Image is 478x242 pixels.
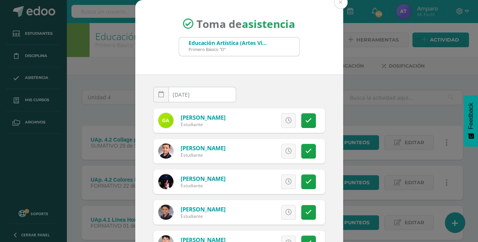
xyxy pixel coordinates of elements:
[158,113,173,128] img: fdc4a292b5b4fdf84701c1f563a4b3b1.png
[242,17,295,31] strong: asistencia
[158,205,173,220] img: 06f9b3c45fe0088f7e00d8b5c500b980.png
[181,175,226,182] a: [PERSON_NAME]
[181,144,226,152] a: [PERSON_NAME]
[189,39,268,46] div: Educación Artística (Artes Visuales)
[179,37,299,56] input: Busca un grado o sección aquí...
[158,174,173,189] img: 9443bef29a58912a0a9d69c660d77dc9.png
[181,205,226,213] a: [PERSON_NAME]
[158,143,173,159] img: d9b67a90572b49eb4a3657aa9da399fd.png
[181,121,226,128] div: Estudiante
[181,152,226,158] div: Estudiante
[181,213,226,219] div: Estudiante
[467,103,474,129] span: Feedback
[464,95,478,146] button: Feedback - Mostrar encuesta
[181,114,226,121] a: [PERSON_NAME]
[196,17,295,31] span: Toma de
[181,182,226,189] div: Estudiante
[154,87,236,102] input: Fecha de Inasistencia
[189,46,268,52] div: Primero Básico "D"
